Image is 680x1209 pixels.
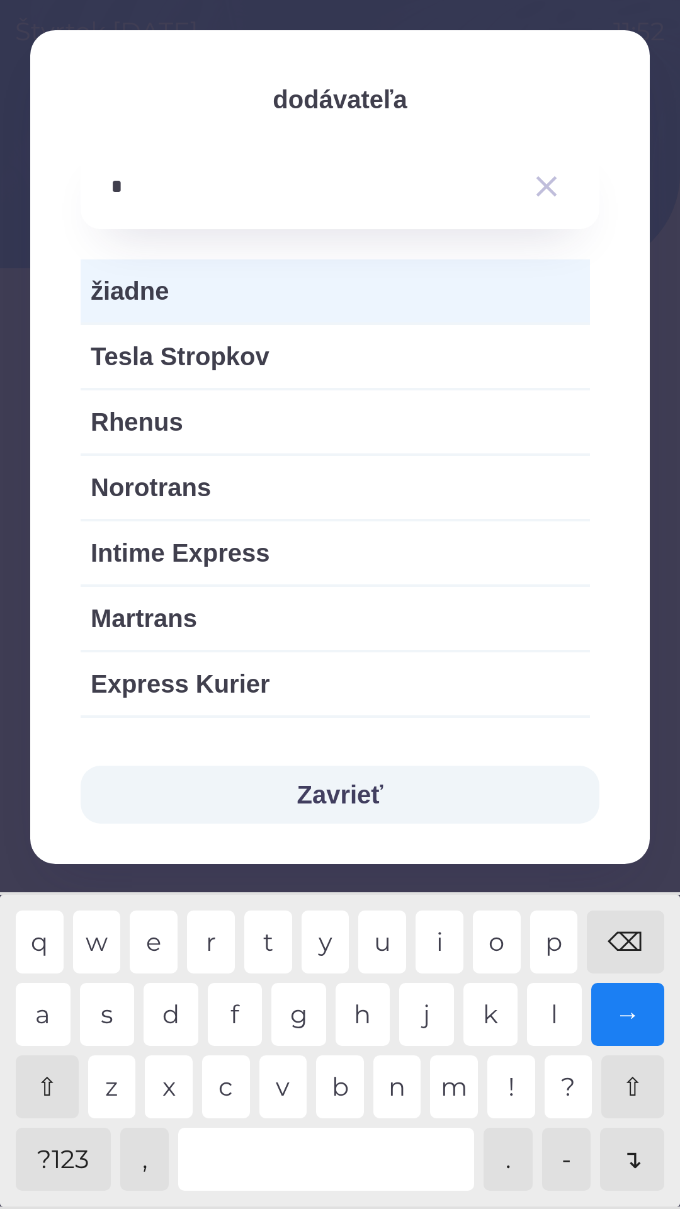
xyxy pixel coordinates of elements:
p: dodávateľa [81,81,599,118]
span: Tesla Stropkov [91,338,580,375]
div: Intime Express [81,521,590,584]
div: žiadne [81,259,590,322]
div: [PERSON_NAME] [81,718,590,781]
div: Rhenus [81,390,590,453]
span: žiadne [91,272,580,310]
span: Intime Express [91,534,580,572]
span: Norotrans [91,468,580,506]
span: Martrans [91,599,580,637]
div: Martrans [81,587,590,650]
button: Zavrieť [81,766,599,824]
div: Tesla Stropkov [81,325,590,388]
div: Norotrans [81,456,590,519]
span: Express Kurier [91,665,580,703]
div: Express Kurier [81,652,590,715]
span: Rhenus [91,403,580,441]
